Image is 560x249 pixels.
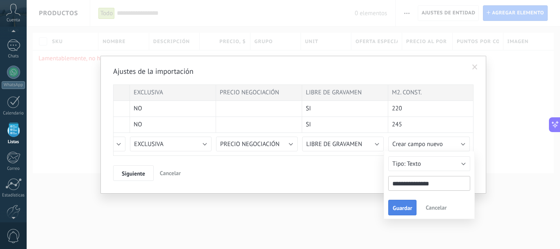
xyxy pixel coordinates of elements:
[7,18,20,23] span: Cuenta
[2,193,25,198] div: Estadísticas
[2,54,25,59] div: Chats
[2,81,25,89] div: WhatsApp
[122,171,145,176] span: Siguiente
[2,166,25,171] div: Correo
[157,165,184,181] button: Cancelar
[160,169,181,177] span: Cancelar
[388,156,470,171] button: Texto
[393,205,412,211] span: Guardar
[2,139,25,145] div: Listas
[426,204,446,211] span: Cancelar
[422,201,450,214] button: Cancelar
[113,165,154,181] button: Siguiente
[113,66,465,76] h2: Ajustes de la importación
[2,111,25,116] div: Calendario
[388,200,417,215] button: Guardar
[407,160,421,168] span: Texto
